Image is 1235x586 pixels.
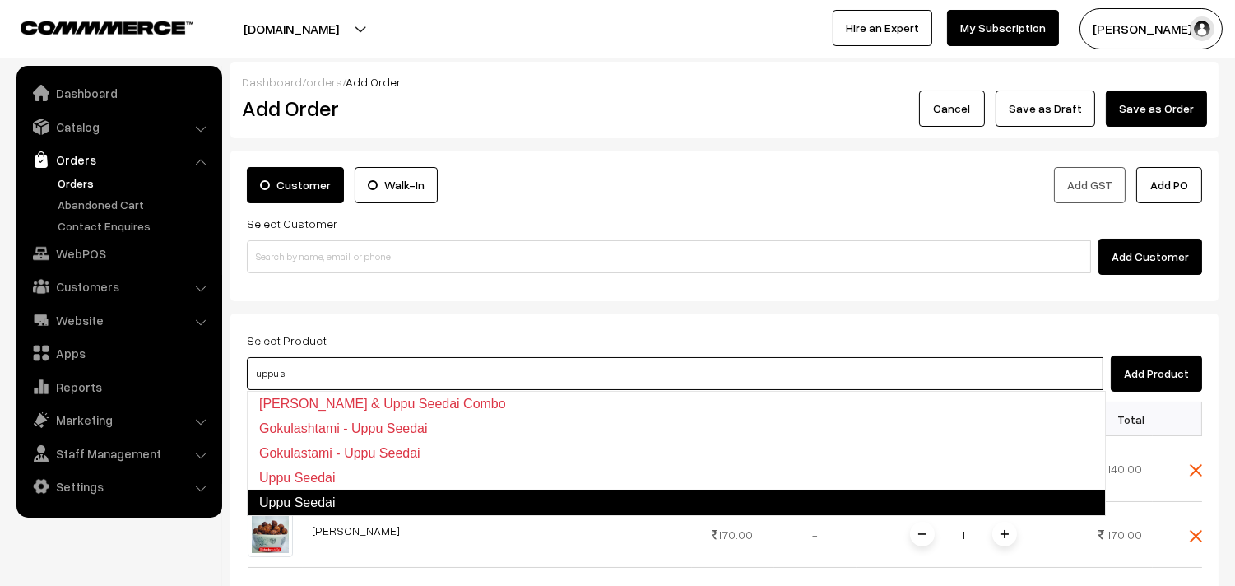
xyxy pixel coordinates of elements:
button: Add Product [1111,356,1202,392]
a: Reports [21,372,216,402]
button: [DOMAIN_NAME] [186,8,397,49]
span: 140.00 [1107,462,1143,476]
a: Uppu Seedai [247,490,1106,516]
a: Apps [21,338,216,368]
label: Select Product [247,332,327,349]
button: [PERSON_NAME] s… [1079,8,1223,49]
img: COMMMERCE [21,21,193,34]
img: Krishna Jeyanthi4.jpg [248,512,293,557]
button: Save as Order [1106,91,1207,127]
a: orders [306,75,342,89]
img: close [1190,464,1202,477]
a: Settings [21,472,216,501]
td: 170.00 [692,502,774,568]
button: Cancel [919,91,985,127]
input: Type and Search [247,357,1103,390]
img: minus [918,530,926,538]
label: Select Customer [247,215,337,232]
a: WebPOS [21,239,216,268]
img: user [1190,16,1214,41]
img: plusI [1001,530,1009,538]
a: Dashboard [21,78,216,108]
img: close [1190,530,1202,542]
a: Abandoned Cart [53,196,216,213]
div: / / [242,73,1207,91]
a: COMMMERCE [21,16,165,36]
label: Walk-In [355,167,438,203]
a: Dashboard [242,75,302,89]
button: Add Customer [1098,239,1202,275]
a: Website [21,305,216,335]
a: Customers [21,272,216,301]
span: Add Order [346,75,401,89]
a: My Subscription [947,10,1059,46]
a: Uppu Seedai [248,466,1105,491]
a: Marketing [21,405,216,435]
span: - [812,528,818,542]
button: Add GST [1054,167,1126,203]
th: Total [1070,402,1153,436]
a: [PERSON_NAME] [313,523,401,537]
a: Contact Enquires [53,217,216,235]
a: Gokulastami - Uppu Seedai [248,441,1105,466]
a: [PERSON_NAME] & Uppu Seedai Combo [248,392,1105,416]
a: Catalog [21,112,216,142]
h2: Add Order [242,95,547,121]
button: Save as Draft [996,91,1095,127]
a: Hire an Expert [833,10,932,46]
button: Add PO [1136,167,1202,203]
label: Customer [247,167,344,203]
a: Staff Management [21,439,216,468]
a: Orders [53,174,216,192]
a: Orders [21,145,216,174]
input: Search by name, email, or phone [247,240,1091,273]
a: Gokulashtami - Uppu Seedai [248,416,1105,441]
span: 170.00 [1107,528,1143,542]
